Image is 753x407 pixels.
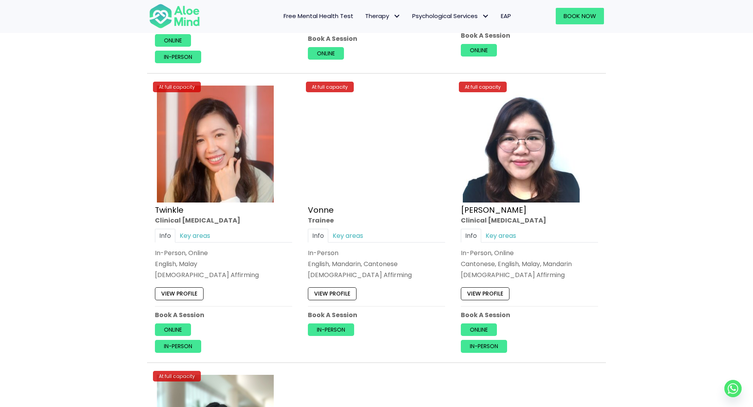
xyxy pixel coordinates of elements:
[149,3,200,29] img: Aloe mind Logo
[155,204,184,215] a: Twinkle
[461,248,598,257] div: In-Person, Online
[278,8,359,24] a: Free Mental Health Test
[412,12,489,20] span: Psychological Services
[461,215,598,224] div: Clinical [MEDICAL_DATA]
[308,215,445,224] div: Trainee
[480,11,491,22] span: Psychological Services: submenu
[155,310,292,319] p: Book A Session
[308,34,445,43] p: Book A Session
[564,12,596,20] span: Book Now
[210,8,517,24] nav: Menu
[308,259,445,268] p: English, Mandarin, Cantonese
[155,248,292,257] div: In-Person, Online
[153,82,201,92] div: At full capacity
[155,34,191,46] a: Online
[157,86,274,203] img: twinkle_cropped-300×300
[308,204,334,215] a: Vonne
[461,229,481,243] a: Info
[365,12,400,20] span: Therapy
[481,229,520,243] a: Key areas
[391,11,402,22] span: Therapy: submenu
[724,380,742,397] a: Whatsapp
[463,86,580,203] img: Wei Shan_Profile-300×300
[155,215,292,224] div: Clinical [MEDICAL_DATA]
[308,229,328,243] a: Info
[461,270,598,279] div: [DEMOGRAPHIC_DATA] Affirming
[308,323,354,336] a: In-person
[155,270,292,279] div: [DEMOGRAPHIC_DATA] Affirming
[284,12,353,20] span: Free Mental Health Test
[406,8,495,24] a: Psychological ServicesPsychological Services: submenu
[155,51,201,63] a: In-person
[155,259,292,268] p: English, Malay
[308,287,356,300] a: View profile
[153,371,201,381] div: At full capacity
[155,287,204,300] a: View profile
[306,82,354,92] div: At full capacity
[310,86,427,203] img: Vonne Trainee
[461,310,598,319] p: Book A Session
[461,259,598,268] p: Cantonese, English, Malay, Mandarin
[155,229,175,243] a: Info
[495,8,517,24] a: EAP
[461,44,497,56] a: Online
[461,287,509,300] a: View profile
[459,82,507,92] div: At full capacity
[308,270,445,279] div: [DEMOGRAPHIC_DATA] Affirming
[501,12,511,20] span: EAP
[328,229,367,243] a: Key areas
[461,323,497,336] a: Online
[155,340,201,352] a: In-person
[461,340,507,352] a: In-person
[308,248,445,257] div: In-Person
[461,31,598,40] p: Book A Session
[308,310,445,319] p: Book A Session
[308,47,344,60] a: Online
[461,204,527,215] a: [PERSON_NAME]
[359,8,406,24] a: TherapyTherapy: submenu
[175,229,215,243] a: Key areas
[556,8,604,24] a: Book Now
[155,323,191,336] a: Online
